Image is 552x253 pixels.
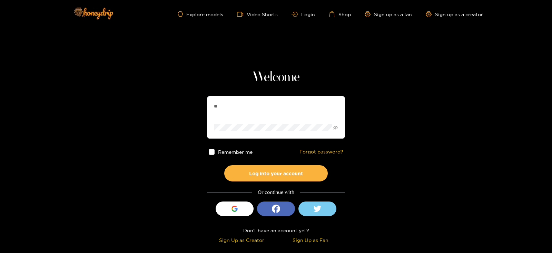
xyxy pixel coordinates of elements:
[426,11,483,17] a: Sign up as a creator
[207,69,345,86] h1: Welcome
[209,236,274,244] div: Sign Up as Creator
[278,236,343,244] div: Sign Up as Fan
[333,125,338,130] span: eye-invisible
[218,149,253,154] span: Remember me
[237,11,247,17] span: video-camera
[237,11,278,17] a: Video Shorts
[299,149,343,155] a: Forgot password?
[224,165,328,181] button: Log into your account
[207,226,345,234] div: Don't have an account yet?
[365,11,412,17] a: Sign up as a fan
[329,11,351,17] a: Shop
[207,188,345,196] div: Or continue with
[178,11,223,17] a: Explore models
[292,12,315,17] a: Login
